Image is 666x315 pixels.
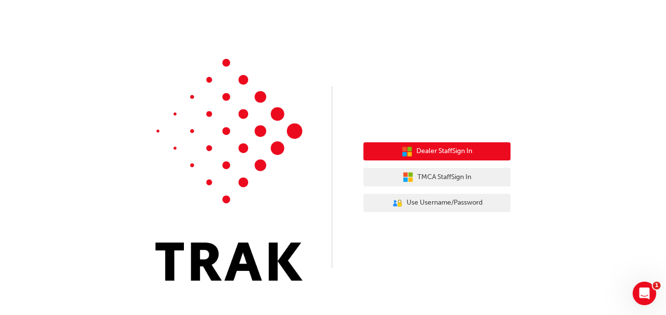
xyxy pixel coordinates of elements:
span: 1 [653,282,661,289]
img: Trak [155,59,303,281]
span: TMCA Staff Sign In [417,172,471,183]
iframe: Intercom live chat [633,282,656,305]
button: Dealer StaffSign In [363,142,511,161]
span: Dealer Staff Sign In [416,146,472,157]
button: Use Username/Password [363,194,511,212]
span: Use Username/Password [407,197,483,209]
button: TMCA StaffSign In [363,168,511,186]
